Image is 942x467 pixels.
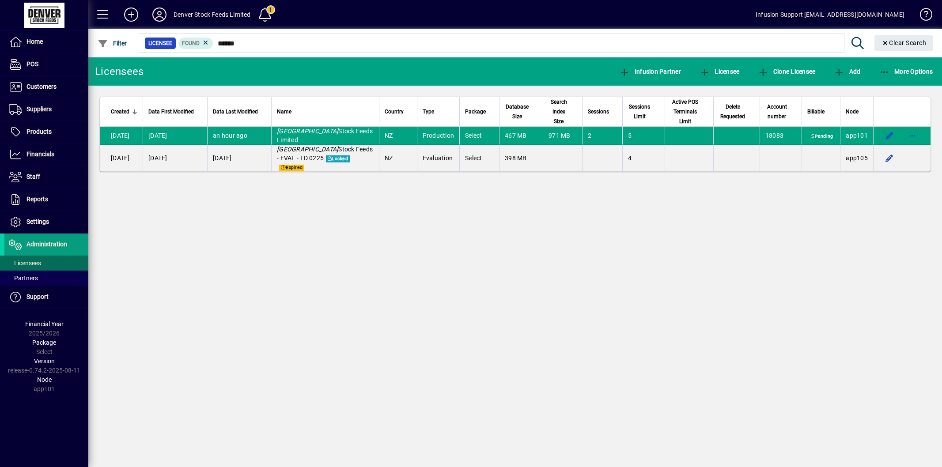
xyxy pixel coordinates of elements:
[670,97,708,126] div: Active POS Terminals Limit
[277,128,373,143] span: Stock Feeds Limited
[846,154,868,162] span: app105.prod.infusionbusinesssoftware.com
[617,64,683,79] button: Infusion Partner
[874,35,934,51] button: Clear
[765,102,788,121] span: Account number
[148,107,194,117] span: Data First Modified
[95,64,144,79] div: Licensees
[905,128,919,143] button: More options
[100,127,143,145] td: [DATE]
[25,320,64,328] span: Financial Year
[277,107,374,117] div: Name
[417,127,460,145] td: Production
[465,107,494,117] div: Package
[145,7,174,23] button: Profile
[385,107,404,117] span: Country
[670,97,700,126] span: Active POS Terminals Limit
[758,68,815,75] span: Clone Licensee
[207,127,271,145] td: an hour ago
[423,107,454,117] div: Type
[810,133,835,140] span: Pending
[628,102,659,121] div: Sessions Limit
[37,376,52,383] span: Node
[881,39,927,46] span: Clear Search
[4,53,88,75] a: POS
[111,107,137,117] div: Created
[277,128,338,135] em: [GEOGRAPHIC_DATA]
[182,40,200,46] span: Found
[807,107,835,117] div: Billable
[756,64,817,79] button: Clone Licensee
[117,7,145,23] button: Add
[32,339,56,346] span: Package
[628,102,651,121] span: Sessions Limit
[582,127,622,145] td: 2
[4,286,88,308] a: Support
[379,127,417,145] td: NZ
[34,358,55,365] span: Version
[143,145,207,171] td: [DATE]
[499,127,543,145] td: 467 MB
[26,38,43,45] span: Home
[277,107,291,117] span: Name
[174,8,251,22] div: Denver Stock Feeds Limited
[4,143,88,166] a: Financials
[207,145,271,171] td: [DATE]
[26,60,38,68] span: POS
[4,98,88,121] a: Suppliers
[26,293,49,300] span: Support
[846,107,859,117] span: Node
[719,102,746,121] span: Delete Requested
[834,68,860,75] span: Add
[213,107,266,117] div: Data Last Modified
[148,39,172,48] span: Licensee
[9,275,38,282] span: Partners
[877,64,935,79] button: More Options
[4,256,88,271] a: Licensees
[549,97,569,126] span: Search Index Size
[4,31,88,53] a: Home
[111,107,129,117] span: Created
[98,40,127,47] span: Filter
[882,128,897,143] button: Edit
[277,146,373,162] span: Stock Feeds - EVAL - TD 0225
[879,68,933,75] span: More Options
[417,145,460,171] td: Evaluation
[26,173,40,180] span: Staff
[143,127,207,145] td: [DATE]
[4,211,88,233] a: Settings
[543,127,582,145] td: 971 MB
[622,127,665,145] td: 5
[26,196,48,203] span: Reports
[765,102,796,121] div: Account number
[499,145,543,171] td: 398 MB
[719,102,754,121] div: Delete Requested
[4,166,88,188] a: Staff
[832,64,863,79] button: Add
[4,121,88,143] a: Products
[549,97,577,126] div: Search Index Size
[4,76,88,98] a: Customers
[760,127,802,145] td: 18083
[385,107,412,117] div: Country
[379,145,417,171] td: NZ
[213,107,258,117] span: Data Last Modified
[277,146,338,153] em: [GEOGRAPHIC_DATA]
[459,127,499,145] td: Select
[148,107,202,117] div: Data First Modified
[882,151,897,165] button: Edit
[26,83,57,90] span: Customers
[279,165,304,172] span: Expired
[465,107,486,117] span: Package
[588,107,609,117] span: Sessions
[326,155,350,162] span: Locked
[622,145,665,171] td: 4
[4,188,88,211] a: Reports
[913,2,931,30] a: Knowledge Base
[459,145,499,171] td: Select
[26,241,67,248] span: Administration
[505,102,537,121] div: Database Size
[26,218,49,225] span: Settings
[700,68,740,75] span: Licensee
[9,260,41,267] span: Licensees
[26,105,52,113] span: Suppliers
